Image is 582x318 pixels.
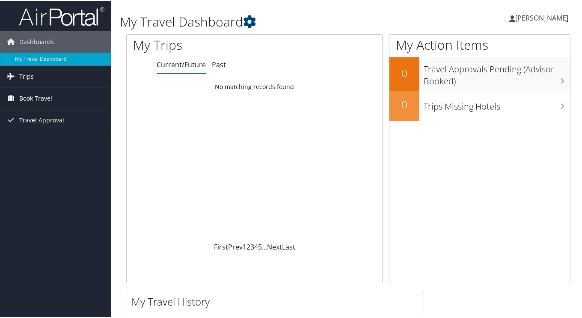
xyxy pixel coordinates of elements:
span: [PERSON_NAME] [515,12,568,22]
h1: My Action Items [389,35,570,53]
a: Past [212,59,226,68]
span: … [262,241,267,251]
h2: 0 [389,96,419,111]
a: Last [282,241,295,251]
a: Prev [228,241,243,251]
a: 0Travel Approvals Pending (Advisor Booked) [389,56,570,89]
h2: 0 [389,65,419,80]
a: 5 [258,241,262,251]
td: No matching records found [127,78,382,94]
a: 3 [250,241,254,251]
a: First [214,241,228,251]
span: Trips [19,65,34,86]
img: airportal-logo.png [19,6,104,26]
a: 2 [246,241,250,251]
a: 0Trips Missing Hotels [389,90,570,120]
a: Next [267,241,282,251]
a: [PERSON_NAME] [509,4,577,30]
span: Dashboards [19,30,54,52]
h1: My Travel Dashboard [120,12,425,30]
a: Current/Future [157,59,206,68]
h3: Travel Approvals Pending (Advisor Booked) [424,58,570,86]
h1: My Trips [133,35,269,53]
span: Travel Approval [19,109,64,130]
a: 4 [254,241,258,251]
h2: My Travel History [131,294,424,308]
a: 1 [243,241,246,251]
h3: Trips Missing Hotels [424,95,570,112]
span: Book Travel [19,87,52,108]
